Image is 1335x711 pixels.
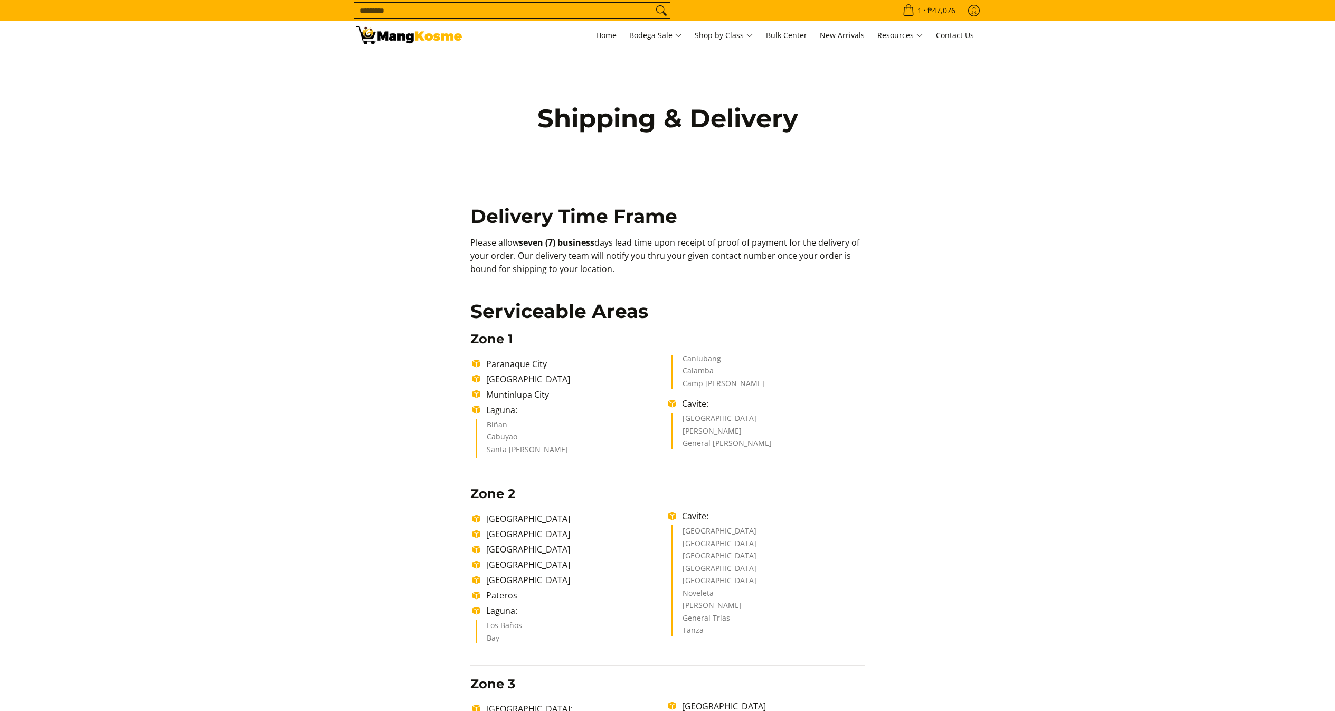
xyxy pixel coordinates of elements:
li: General [PERSON_NAME] [683,439,854,449]
li: [GEOGRAPHIC_DATA] [481,373,668,386]
li: [PERSON_NAME] [683,602,854,614]
a: Bulk Center [761,21,812,50]
span: Bodega Sale [629,29,682,42]
h3: Zone 3 [470,676,865,692]
li: Laguna: [481,404,668,416]
li: [GEOGRAPHIC_DATA] [481,574,668,586]
span: Paranaque City [486,358,547,370]
li: Camp [PERSON_NAME] [683,380,854,389]
li: Cavite: [677,510,864,522]
a: Contact Us [931,21,979,50]
a: New Arrivals [815,21,870,50]
li: [GEOGRAPHIC_DATA] [683,565,854,577]
span: Bulk Center [766,30,807,40]
li: [GEOGRAPHIC_DATA] [481,543,668,556]
h3: Zone 1 [470,331,865,347]
li: Los Baños [487,622,658,634]
li: Laguna: [481,604,668,617]
h3: Zone 2 [470,486,865,502]
b: seven (7) business [519,237,594,248]
button: Search [653,3,670,18]
li: [GEOGRAPHIC_DATA] [481,512,668,525]
h2: Serviceable Areas [470,300,865,323]
p: Please allow days lead time upon receipt of proof of payment for the delivery of your order. Our ... [470,236,865,286]
li: Noveleta [683,590,854,602]
a: Home [591,21,622,50]
span: 1 [916,7,923,14]
li: Calamba [683,367,854,380]
li: Canlubang [683,355,854,368]
li: General Trias [683,614,854,627]
li: [GEOGRAPHIC_DATA] [683,552,854,565]
nav: Main Menu [472,21,979,50]
li: Santa [PERSON_NAME] [487,446,658,459]
span: • [900,5,959,16]
li: [GEOGRAPHIC_DATA] [683,527,854,540]
a: Shop by Class [689,21,759,50]
li: Biñan [487,421,658,434]
h1: Shipping & Delivery [515,102,821,134]
span: Home [596,30,617,40]
span: Shop by Class [695,29,753,42]
li: Cavite: [677,397,864,410]
li: Tanza [683,626,854,636]
span: Resources [877,29,923,42]
a: Resources [872,21,929,50]
li: [GEOGRAPHIC_DATA] [683,540,854,553]
li: Muntinlupa City [481,388,668,401]
li: [GEOGRAPHIC_DATA] [683,577,854,590]
li: Cabuyao [487,433,658,446]
a: Bodega Sale [624,21,687,50]
li: Pateros [481,589,668,602]
h2: Delivery Time Frame [470,204,865,228]
span: ₱47,076 [926,7,957,14]
li: [GEOGRAPHIC_DATA] [481,558,668,571]
li: Bay [487,634,658,644]
li: [GEOGRAPHIC_DATA] [683,415,854,427]
span: Contact Us [936,30,974,40]
li: [PERSON_NAME] [683,427,854,440]
img: Shipping &amp; Delivery Page l Mang Kosme: Home Appliances Warehouse Sale! [356,26,462,44]
span: New Arrivals [820,30,865,40]
li: [GEOGRAPHIC_DATA] [481,528,668,540]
